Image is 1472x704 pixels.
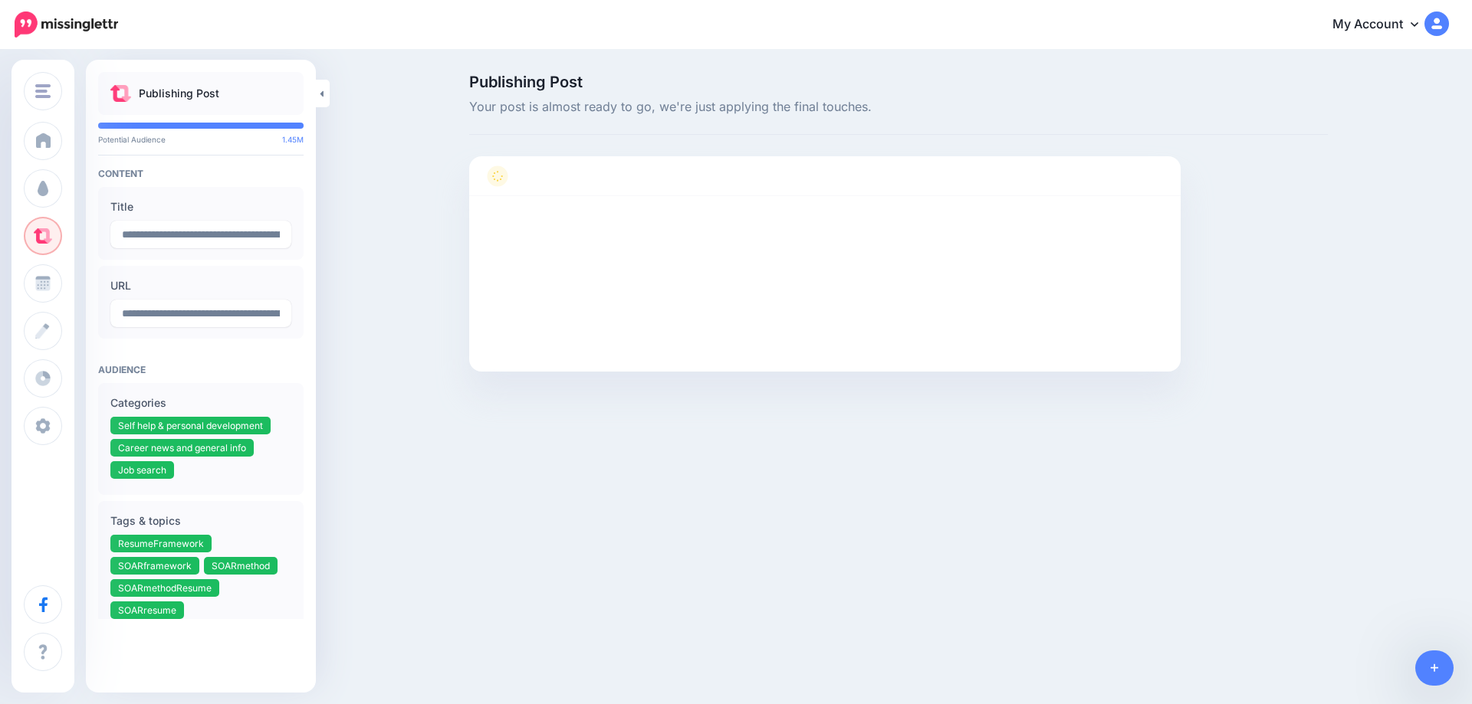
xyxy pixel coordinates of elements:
[139,84,219,103] p: Publishing Post
[35,84,51,98] img: menu.png
[110,394,291,412] label: Categories
[110,198,291,216] label: Title
[110,85,131,102] img: curate.png
[1317,6,1449,44] a: My Account
[15,11,118,38] img: Missinglettr
[118,442,246,454] span: Career news and general info
[469,97,1328,117] span: Your post is almost ready to go, we're just applying the final touches.
[118,538,204,549] span: ResumeFramework
[118,560,192,571] span: SOARframework
[469,74,1328,90] span: Publishing Post
[98,168,304,179] h4: Content
[282,135,304,144] span: 1.45M
[212,560,270,571] span: SOARmethod
[118,582,212,594] span: SOARmethodResume
[118,604,176,616] span: SOARresume
[110,277,291,295] label: URL
[118,420,263,431] span: Self help & personal development
[118,464,166,476] span: Job search
[110,512,291,530] label: Tags & topics
[98,364,304,375] h4: Audience
[98,135,304,144] p: Potential Audience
